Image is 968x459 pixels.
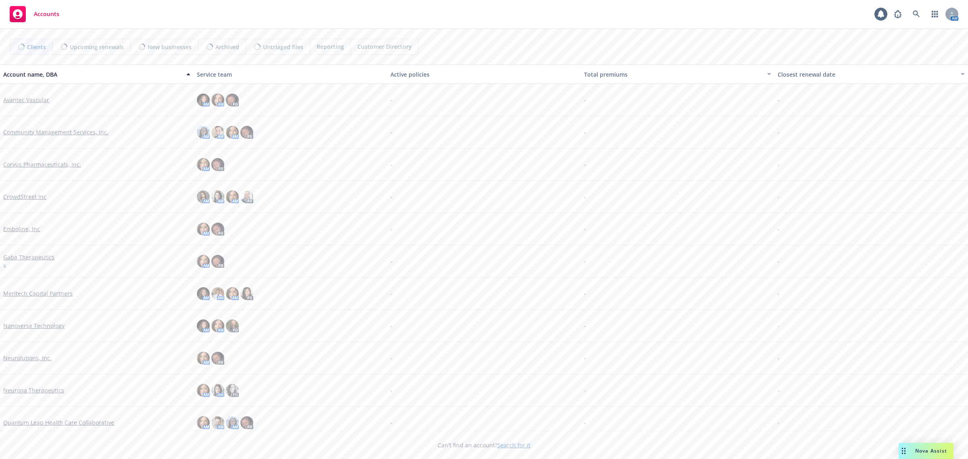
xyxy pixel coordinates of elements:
[390,70,578,79] div: Active policies
[240,190,253,203] img: photo
[584,96,586,104] span: -
[197,416,210,429] img: photo
[584,128,586,136] span: -
[27,43,46,51] span: Clients
[197,287,210,300] img: photo
[240,416,253,429] img: photo
[3,160,81,169] a: Corvus Pharmaceuticals, Inc.
[197,384,210,397] img: photo
[317,42,344,51] span: Reporting
[390,321,392,330] span: -
[226,94,239,106] img: photo
[584,257,586,265] span: -
[34,11,59,17] span: Accounts
[197,255,210,268] img: photo
[215,43,239,51] span: Archived
[778,225,780,233] span: -
[226,126,239,139] img: photo
[778,418,780,427] span: -
[390,418,392,427] span: -
[390,192,392,201] span: -
[778,192,780,201] span: -
[3,261,6,270] span: x
[584,386,586,394] span: -
[263,43,303,51] span: Untriaged files
[211,255,224,268] img: photo
[778,321,780,330] span: -
[240,287,253,300] img: photo
[197,190,210,203] img: photo
[390,289,392,298] span: -
[390,225,392,233] span: -
[240,126,253,139] img: photo
[778,160,780,169] span: -
[3,354,52,362] a: Neurolutions, Inc.
[197,352,210,365] img: photo
[3,321,65,330] a: Nanoverse Technology
[197,158,210,171] img: photo
[390,160,392,169] span: -
[390,257,392,265] span: -
[3,386,64,394] a: Neurona Therapeutics
[3,418,114,427] a: Quantum Leap Health Care Collaborative
[390,354,392,362] span: -
[890,6,906,22] a: Report a Bug
[584,70,762,79] div: Total premiums
[226,384,239,397] img: photo
[226,190,239,203] img: photo
[390,96,392,104] span: -
[3,96,49,104] a: Avantec Vascular
[584,160,586,169] span: -
[3,128,108,136] a: Community Management Services, Inc.
[211,319,224,332] img: photo
[497,441,530,449] a: Search for it
[70,43,124,51] span: Upcoming renewals
[584,354,586,362] span: -
[197,126,210,139] img: photo
[778,128,780,136] span: -
[387,65,581,84] button: Active policies
[211,384,224,397] img: photo
[3,289,73,298] a: Meritech Capital Partners
[197,70,384,79] div: Service team
[778,386,780,394] span: -
[211,416,224,429] img: photo
[584,289,586,298] span: -
[899,443,909,459] div: Drag to move
[3,253,54,261] a: Gaba Therapeutics
[584,225,586,233] span: -
[774,65,968,84] button: Closest renewal date
[908,6,924,22] a: Search
[148,43,192,51] span: New businesses
[197,223,210,236] img: photo
[211,94,224,106] img: photo
[778,289,780,298] span: -
[390,128,392,136] span: -
[778,96,780,104] span: -
[584,418,586,427] span: -
[899,443,953,459] button: Nova Assist
[778,70,956,79] div: Closest renewal date
[915,447,947,454] span: Nova Assist
[778,354,780,362] span: -
[3,192,46,201] a: CrowdStreet Inc
[390,386,392,394] span: -
[581,65,774,84] button: Total premiums
[3,225,40,233] a: Emboline, Inc
[778,257,780,265] span: -
[226,319,239,332] img: photo
[584,192,586,201] span: -
[211,352,224,365] img: photo
[197,94,210,106] img: photo
[211,287,224,300] img: photo
[211,223,224,236] img: photo
[927,6,943,22] a: Switch app
[3,70,181,79] div: Account name, DBA
[226,287,239,300] img: photo
[211,126,224,139] img: photo
[438,441,530,449] span: Can't find an account?
[211,158,224,171] img: photo
[211,190,224,203] img: photo
[357,42,412,51] span: Customer Directory
[6,3,63,25] a: Accounts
